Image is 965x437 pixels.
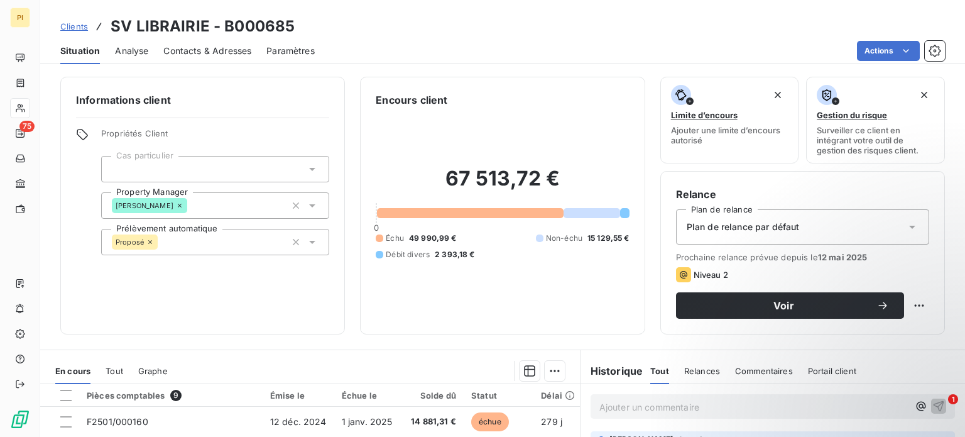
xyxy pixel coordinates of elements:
h6: Relance [676,187,929,202]
span: [PERSON_NAME] [116,202,173,209]
span: 0 [374,223,379,233]
input: Ajouter une valeur [112,163,122,175]
span: Graphe [138,366,168,376]
div: Échue le [342,390,396,401]
span: Débit divers [386,249,430,260]
span: 9 [170,390,182,401]
div: Émise le [270,390,327,401]
button: Limite d’encoursAjouter une limite d’encours autorisé [660,77,799,163]
img: Logo LeanPay [10,409,30,429]
span: F2501/000160 [87,416,148,427]
iframe: Intercom notifications message [714,315,965,403]
a: Clients [60,20,88,33]
span: échue [471,412,509,431]
span: Échu [386,233,404,244]
span: 14 881,31 € [410,416,456,428]
span: 1 janv. 2025 [342,416,393,427]
div: PI [10,8,30,28]
h3: SV LIBRAIRIE - B000685 [111,15,295,38]
span: 279 j [541,416,562,427]
button: Gestion du risqueSurveiller ce client en intégrant votre outil de gestion des risques client. [806,77,945,163]
button: Voir [676,292,904,319]
input: Ajouter une valeur [187,200,197,211]
iframe: Intercom live chat [922,394,952,424]
span: Surveiller ce client en intégrant votre outil de gestion des risques client. [817,125,934,155]
span: 15 129,55 € [587,233,630,244]
span: Niveau 2 [694,270,728,280]
span: 49 990,99 € [409,233,457,244]
span: Plan de relance par défaut [687,221,800,233]
h6: Encours client [376,92,447,108]
span: Non-échu [546,233,582,244]
span: Situation [60,45,100,57]
span: Voir [691,301,876,311]
div: Statut [471,390,526,401]
span: Tout [650,366,669,376]
div: Délai [541,390,575,401]
span: En cours [55,366,90,376]
span: Ajouter une limite d’encours autorisé [671,125,788,145]
span: Prochaine relance prévue depuis le [676,252,929,262]
span: 12 déc. 2024 [270,416,327,427]
span: Clients [60,21,88,31]
h6: Informations client [76,92,329,108]
div: Pièces comptables [87,390,255,401]
h2: 67 513,72 € [376,166,629,204]
input: Ajouter une valeur [158,236,168,248]
button: Actions [857,41,920,61]
span: 75 [19,121,35,132]
span: Paramètres [266,45,315,57]
span: Analyse [115,45,148,57]
span: Limite d’encours [671,110,738,120]
span: Proposé [116,238,144,246]
span: 12 mai 2025 [818,252,868,262]
span: Relances [684,366,720,376]
span: Propriétés Client [101,128,329,146]
span: Tout [106,366,123,376]
h6: Historique [581,363,643,379]
span: Contacts & Adresses [163,45,251,57]
span: 2 393,18 € [435,249,475,260]
span: Gestion du risque [817,110,887,120]
span: 1 [948,394,958,404]
div: Solde dû [410,390,456,401]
